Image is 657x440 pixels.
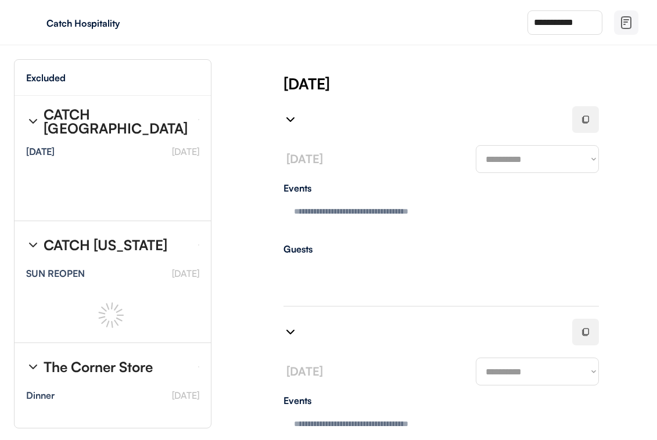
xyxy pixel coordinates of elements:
[26,269,85,278] div: SUN REOPEN
[46,19,193,28] div: Catch Hospitality
[286,364,323,378] font: [DATE]
[283,183,599,193] div: Events
[26,391,55,400] div: Dinner
[283,244,599,254] div: Guests
[44,238,167,252] div: CATCH [US_STATE]
[172,146,199,157] font: [DATE]
[619,16,633,30] img: file-02.svg
[26,360,40,374] img: chevron-right%20%281%29.svg
[172,268,199,279] font: [DATE]
[26,238,40,252] img: chevron-right%20%281%29.svg
[44,107,189,135] div: CATCH [GEOGRAPHIC_DATA]
[26,114,40,128] img: chevron-right%20%281%29.svg
[283,73,657,94] div: [DATE]
[283,113,297,127] img: chevron-right%20%281%29.svg
[283,396,599,405] div: Events
[172,389,199,401] font: [DATE]
[283,325,297,339] img: chevron-right%20%281%29.svg
[26,73,66,82] div: Excluded
[23,13,42,32] img: yH5BAEAAAAALAAAAAABAAEAAAIBRAA7
[26,147,55,156] div: [DATE]
[286,152,323,166] font: [DATE]
[44,360,153,374] div: The Corner Store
